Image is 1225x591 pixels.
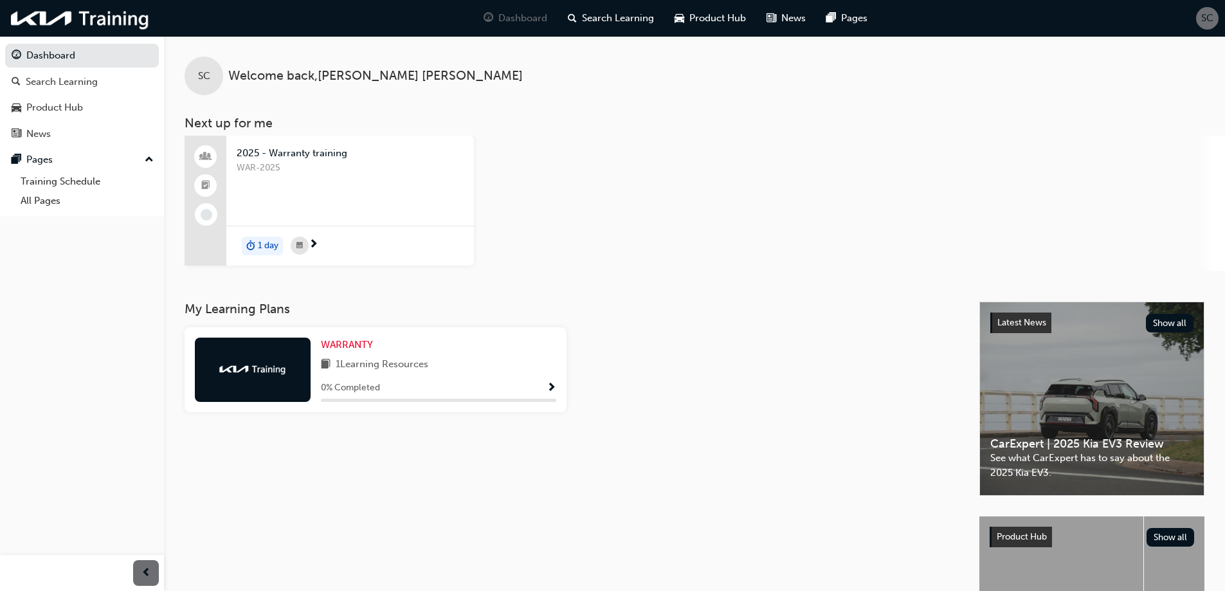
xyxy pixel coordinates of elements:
[990,527,1194,547] a: Product HubShow all
[26,75,98,89] div: Search Learning
[1201,11,1213,26] span: SC
[5,148,159,172] button: Pages
[558,5,664,32] a: search-iconSearch Learning
[689,11,746,26] span: Product Hub
[321,338,378,352] a: WARRANTY
[997,531,1047,542] span: Product Hub
[6,5,154,32] img: kia-training
[201,149,210,165] span: people-icon
[12,50,21,62] span: guage-icon
[12,102,21,114] span: car-icon
[547,380,556,396] button: Show Progress
[781,11,806,26] span: News
[15,172,159,192] a: Training Schedule
[756,5,816,32] a: news-iconNews
[826,10,836,26] span: pages-icon
[841,11,867,26] span: Pages
[5,96,159,120] a: Product Hub
[1147,528,1195,547] button: Show all
[473,5,558,32] a: guage-iconDashboard
[979,302,1204,496] a: Latest NewsShow allCarExpert | 2025 Kia EV3 ReviewSee what CarExpert has to say about the 2025 Ki...
[246,238,255,255] span: duration-icon
[12,154,21,166] span: pages-icon
[547,383,556,394] span: Show Progress
[296,238,303,254] span: calendar-icon
[990,451,1193,480] span: See what CarExpert has to say about the 2025 Kia EV3.
[201,177,210,194] span: booktick-icon
[309,239,318,251] span: next-icon
[201,209,212,221] span: learningRecordVerb_NONE-icon
[26,127,51,141] div: News
[198,69,210,84] span: SC
[767,10,776,26] span: news-icon
[217,363,288,376] img: kia-training
[321,357,331,373] span: book-icon
[990,437,1193,451] span: CarExpert | 2025 Kia EV3 Review
[5,70,159,94] a: Search Learning
[26,100,83,115] div: Product Hub
[997,317,1046,328] span: Latest News
[498,11,547,26] span: Dashboard
[1196,7,1219,30] button: SC
[258,239,278,253] span: 1 day
[664,5,756,32] a: car-iconProduct Hub
[484,10,493,26] span: guage-icon
[321,339,373,350] span: WARRANTY
[990,313,1193,333] a: Latest NewsShow all
[568,10,577,26] span: search-icon
[5,122,159,146] a: News
[12,77,21,88] span: search-icon
[582,11,654,26] span: Search Learning
[321,381,380,396] span: 0 % Completed
[336,357,428,373] span: 1 Learning Resources
[141,565,151,581] span: prev-icon
[675,10,684,26] span: car-icon
[145,152,154,168] span: up-icon
[237,161,464,176] span: WAR-2025
[185,136,474,266] a: 2025 - Warranty trainingWAR-2025duration-icon1 day
[15,191,159,211] a: All Pages
[237,146,464,161] span: 2025 - Warranty training
[185,302,959,316] h3: My Learning Plans
[1146,314,1194,332] button: Show all
[5,44,159,68] a: Dashboard
[5,41,159,148] button: DashboardSearch LearningProduct HubNews
[26,152,53,167] div: Pages
[164,116,1225,131] h3: Next up for me
[12,129,21,140] span: news-icon
[816,5,878,32] a: pages-iconPages
[228,69,523,84] span: Welcome back , [PERSON_NAME] [PERSON_NAME]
